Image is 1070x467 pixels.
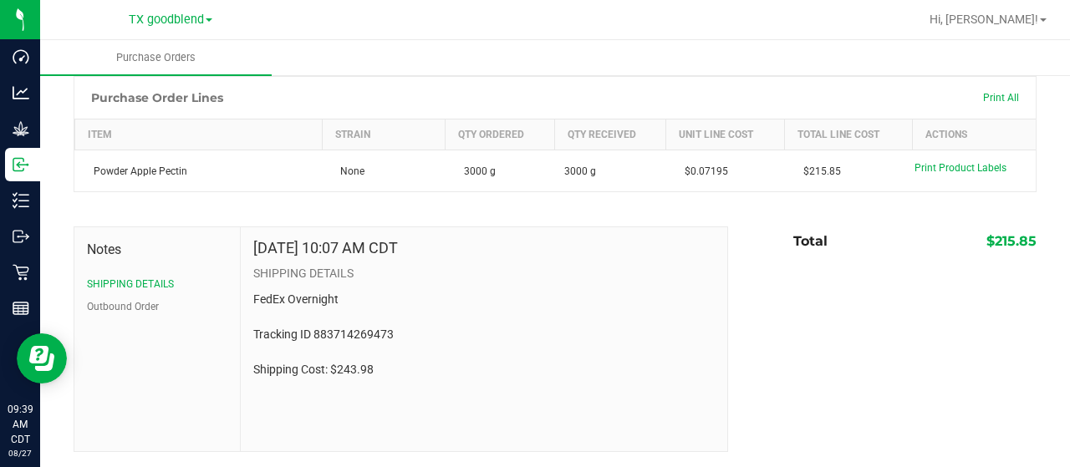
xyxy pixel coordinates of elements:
[13,84,29,101] inline-svg: Analytics
[666,119,785,150] th: Unit Line Cost
[253,265,715,282] p: SHIPPING DETAILS
[793,233,828,249] span: Total
[13,192,29,209] inline-svg: Inventory
[13,300,29,317] inline-svg: Reports
[75,119,323,150] th: Item
[91,91,223,104] h1: Purchase Order Lines
[8,402,33,447] p: 09:39 AM CDT
[554,119,666,150] th: Qty Received
[446,119,554,150] th: Qty Ordered
[129,13,204,27] span: TX goodblend
[915,162,1006,174] span: Print Product Labels
[912,119,1036,150] th: Actions
[13,156,29,173] inline-svg: Inbound
[930,13,1038,26] span: Hi, [PERSON_NAME]!
[13,264,29,281] inline-svg: Retail
[13,48,29,65] inline-svg: Dashboard
[40,40,272,75] a: Purchase Orders
[13,228,29,245] inline-svg: Outbound
[87,299,159,314] button: Outbound Order
[17,333,67,383] iframe: Resource center
[8,447,33,459] p: 08/27
[986,233,1037,249] span: $215.85
[332,165,364,177] span: None
[676,165,728,177] span: $0.07195
[13,120,29,137] inline-svg: Grow
[983,92,1019,104] span: Print All
[85,164,313,179] div: Powder Apple Pectin
[253,291,715,378] p: FedEx Overnight Tracking ID 883714269473 Shipping Cost: $243.98
[795,165,841,177] span: $215.85
[785,119,913,150] th: Total Line Cost
[253,240,398,256] h4: [DATE] 10:07 AM CDT
[94,50,218,65] span: Purchase Orders
[322,119,446,150] th: Strain
[87,240,227,260] span: Notes
[87,277,174,292] button: SHIPPING DETAILS
[564,164,596,179] span: 3000 g
[456,165,496,177] span: 3000 g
